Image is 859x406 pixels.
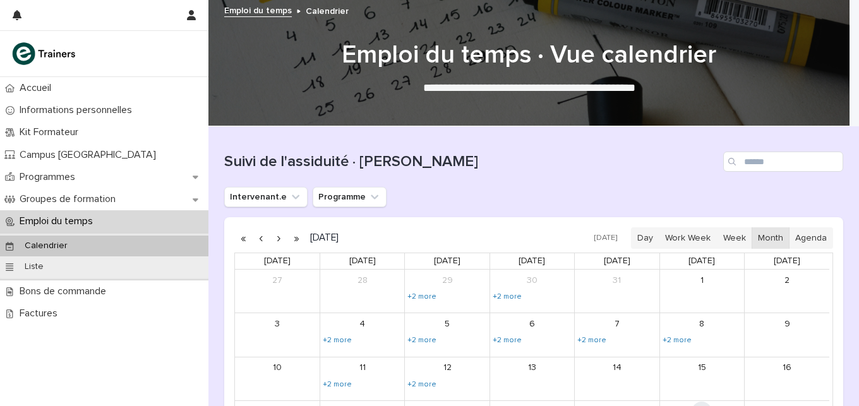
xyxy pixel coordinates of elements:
a: Monday [347,253,378,269]
button: Day [631,227,659,249]
a: Friday [686,253,718,269]
td: July 30, 2025 [490,270,574,313]
a: Show 2 more events [576,335,608,345]
a: August 12, 2025 [437,358,457,378]
a: August 8, 2025 [692,314,712,334]
a: Show 2 more events [661,335,693,345]
a: Show 2 more events [321,335,353,345]
a: August 1, 2025 [692,270,712,290]
td: August 5, 2025 [405,313,490,357]
a: Wednesday [516,253,548,269]
td: August 3, 2025 [235,313,320,357]
a: August 4, 2025 [352,314,373,334]
a: August 11, 2025 [352,358,373,378]
p: Emploi du temps [15,215,103,227]
td: July 28, 2025 [320,270,404,313]
td: August 8, 2025 [659,313,744,357]
button: Week [716,227,752,249]
p: Bons de commande [15,285,116,297]
a: Show 2 more events [406,379,438,390]
a: August 13, 2025 [522,358,542,378]
a: August 5, 2025 [437,314,457,334]
td: August 11, 2025 [320,357,404,401]
a: August 15, 2025 [692,358,712,378]
p: Programmes [15,171,85,183]
td: July 29, 2025 [405,270,490,313]
a: Emploi du temps [224,3,292,17]
td: July 31, 2025 [575,270,659,313]
a: Show 2 more events [406,292,438,302]
button: Programme [313,187,387,207]
td: August 4, 2025 [320,313,404,357]
p: Informations personnelles [15,104,142,116]
td: August 6, 2025 [490,313,574,357]
button: [DATE] [588,229,623,248]
p: Factures [15,307,68,319]
h1: Emploi du temps · Vue calendrier [221,40,837,70]
p: Accueil [15,82,61,94]
a: Show 2 more events [491,335,523,345]
input: Search [723,152,843,172]
p: Groupes de formation [15,193,126,205]
img: K0CqGN7SDeD6s4JG8KQk [10,41,80,66]
td: August 13, 2025 [490,357,574,401]
p: Campus [GEOGRAPHIC_DATA] [15,149,166,161]
a: August 2, 2025 [777,270,797,290]
a: August 6, 2025 [522,314,542,334]
a: July 30, 2025 [522,270,542,290]
a: July 27, 2025 [267,270,287,290]
button: Next year [287,228,305,248]
a: July 29, 2025 [437,270,457,290]
button: Previous year [234,228,252,248]
p: Liste [15,261,54,272]
a: Tuesday [431,253,463,269]
a: Show 2 more events [491,292,523,302]
a: August 3, 2025 [267,314,287,334]
p: Kit Formateur [15,126,88,138]
td: August 14, 2025 [575,357,659,401]
button: Agenda [789,227,833,249]
a: August 14, 2025 [607,358,627,378]
button: Previous month [252,228,270,248]
a: August 9, 2025 [777,314,797,334]
a: Thursday [601,253,633,269]
td: August 16, 2025 [745,357,829,401]
a: July 31, 2025 [607,270,627,290]
td: August 12, 2025 [405,357,490,401]
a: Show 2 more events [406,335,438,345]
a: August 16, 2025 [777,358,797,378]
td: August 7, 2025 [575,313,659,357]
h1: Suivi de l'assiduité · [PERSON_NAME] [224,153,718,171]
td: July 27, 2025 [235,270,320,313]
td: August 1, 2025 [659,270,744,313]
td: August 10, 2025 [235,357,320,401]
p: Calendrier [15,241,78,251]
button: Intervenant.e [224,187,308,207]
a: Sunday [261,253,293,269]
a: August 10, 2025 [267,358,287,378]
p: Calendrier [306,3,349,17]
a: July 28, 2025 [352,270,373,290]
button: Next month [270,228,287,248]
h2: [DATE] [305,233,339,242]
td: August 15, 2025 [659,357,744,401]
a: August 7, 2025 [607,314,627,334]
td: August 2, 2025 [745,270,829,313]
button: Work Week [659,227,717,249]
td: August 9, 2025 [745,313,829,357]
a: Show 2 more events [321,379,353,390]
a: Saturday [771,253,803,269]
button: Month [752,227,790,249]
